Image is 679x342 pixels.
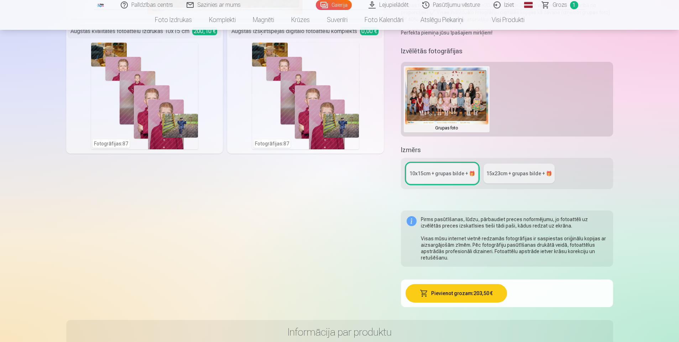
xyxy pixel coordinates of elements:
[68,24,221,38] div: Augstas kvalitātes fotoattēlu izdrukas 10x15 cm
[192,27,217,35] span: 200,10 €
[486,170,552,177] div: 15x23сm + grupas bilde + 🎁
[356,10,412,30] a: Foto kalendāri
[401,29,613,36] p: Perfekta piemiņa jūsu īpašajiem mirkļiem!
[401,145,613,155] h5: Izmērs
[472,10,533,30] a: Visi produkti
[553,1,567,9] span: Grozs
[229,24,382,38] div: Augstas izšķirtspējas digitālo fotoattēlu komplekts
[360,27,378,35] span: 0,00 €
[406,284,507,303] button: Pievienot grozam:203,50 €
[283,10,318,30] a: Krūzes
[570,1,578,9] span: 1
[421,216,607,261] div: Pirms pasūtīšanas, lūdzu, pārbaudiet preces noformējumu, jo fotoattēli uz izvēlētās preces izskat...
[244,10,283,30] a: Magnēti
[146,10,200,30] a: Foto izdrukas
[409,170,475,177] div: 10x15сm + grupas bilde + 🎁
[72,326,607,338] h3: Informācija par produktu
[401,46,463,56] h5: Izvēlētās fotogrāfijas
[318,10,356,30] a: Suvenīri
[407,164,478,183] a: 10x15сm + grupas bilde + 🎁
[97,3,105,7] img: /fa1
[412,10,472,30] a: Atslēgu piekariņi
[484,164,555,183] a: 15x23сm + grupas bilde + 🎁
[200,10,244,30] a: Komplekti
